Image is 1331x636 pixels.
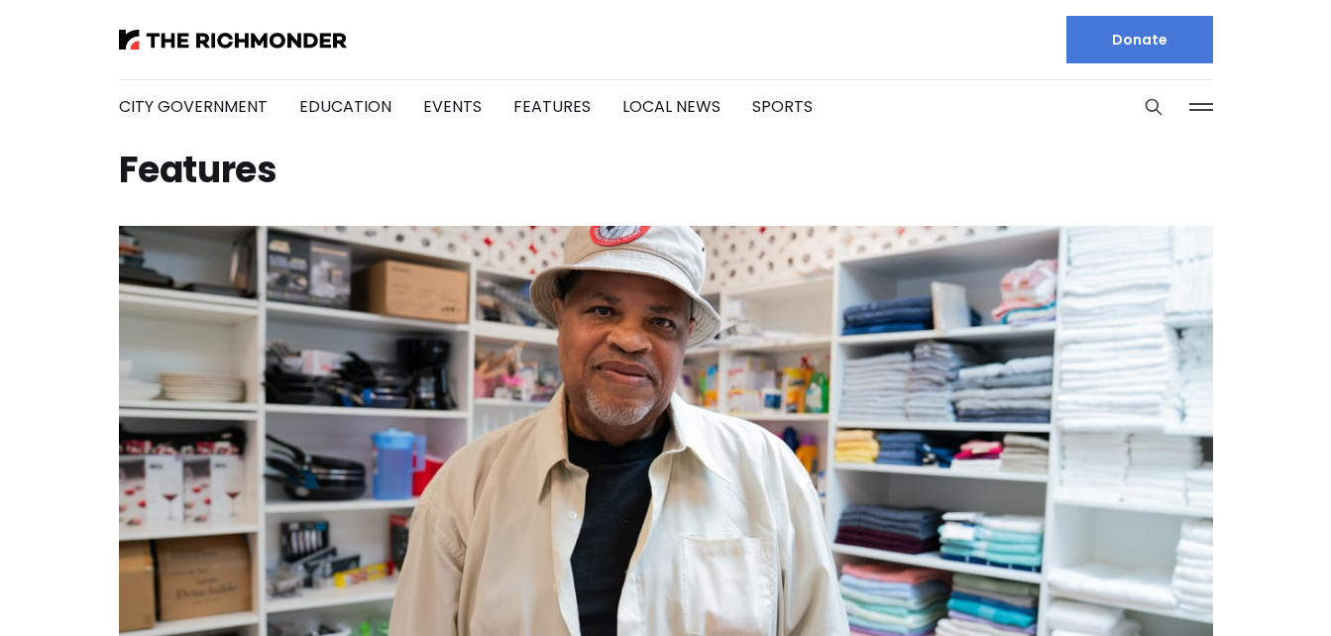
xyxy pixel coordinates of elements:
a: Events [423,95,482,118]
a: Donate [1066,16,1213,63]
a: Sports [752,95,813,118]
a: Local News [622,95,721,118]
h1: Features [119,155,1213,186]
button: Search this site [1139,92,1168,122]
a: Features [513,95,591,118]
img: The Richmonder [119,30,347,50]
a: City Government [119,95,268,118]
a: Education [299,95,391,118]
